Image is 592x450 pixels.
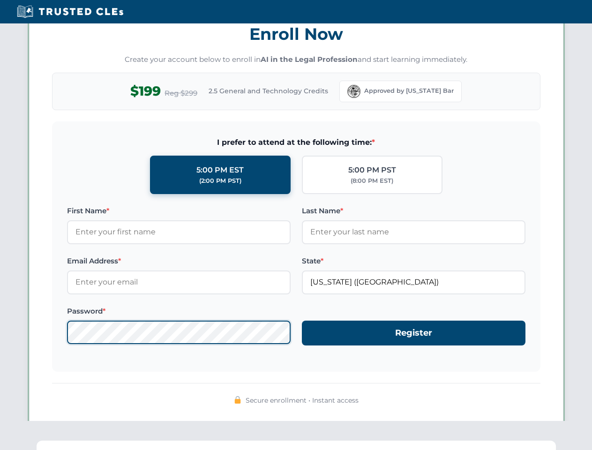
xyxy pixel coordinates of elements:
[52,54,540,65] p: Create your account below to enroll in and start learning immediately.
[302,220,525,244] input: Enter your last name
[67,220,291,244] input: Enter your first name
[348,164,396,176] div: 5:00 PM PST
[302,321,525,345] button: Register
[209,86,328,96] span: 2.5 General and Technology Credits
[130,81,161,102] span: $199
[302,255,525,267] label: State
[234,396,241,404] img: 🔒
[165,88,197,99] span: Reg $299
[347,85,360,98] img: Florida Bar
[67,136,525,149] span: I prefer to attend at the following time:
[199,176,241,186] div: (2:00 PM PST)
[302,270,525,294] input: Florida (FL)
[351,176,393,186] div: (8:00 PM EST)
[302,205,525,217] label: Last Name
[246,395,359,405] span: Secure enrollment • Instant access
[67,270,291,294] input: Enter your email
[14,5,126,19] img: Trusted CLEs
[67,306,291,317] label: Password
[67,255,291,267] label: Email Address
[196,164,244,176] div: 5:00 PM EST
[364,86,454,96] span: Approved by [US_STATE] Bar
[52,19,540,49] h3: Enroll Now
[67,205,291,217] label: First Name
[261,55,358,64] strong: AI in the Legal Profession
